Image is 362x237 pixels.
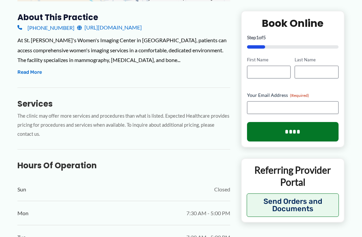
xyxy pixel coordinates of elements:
span: Sun [17,184,26,194]
button: Read More [17,68,42,76]
p: Referring Provider Portal [247,164,339,188]
a: [PHONE_NUMBER] [17,22,74,33]
h3: Services [17,99,230,109]
span: 1 [256,35,259,40]
h3: Hours of Operation [17,160,230,171]
label: First Name [247,57,291,63]
span: Closed [214,184,230,194]
span: Mon [17,208,28,218]
div: At St. [PERSON_NAME]'s Women's Imaging Center in [GEOGRAPHIC_DATA], patients can access comprehen... [17,35,230,65]
label: Your Email Address [247,92,339,99]
span: 5 [263,35,266,40]
button: Send Orders and Documents [247,193,339,217]
a: [URL][DOMAIN_NAME] [77,22,142,33]
h2: Book Online [247,17,339,30]
p: The clinic may offer more services and procedures than what is listed. Expected Healthcare provid... [17,112,230,138]
h3: About this practice [17,12,230,22]
span: 7:30 AM - 5:00 PM [186,208,230,218]
label: Last Name [295,57,339,63]
span: (Required) [290,93,309,98]
p: Step of [247,35,339,40]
